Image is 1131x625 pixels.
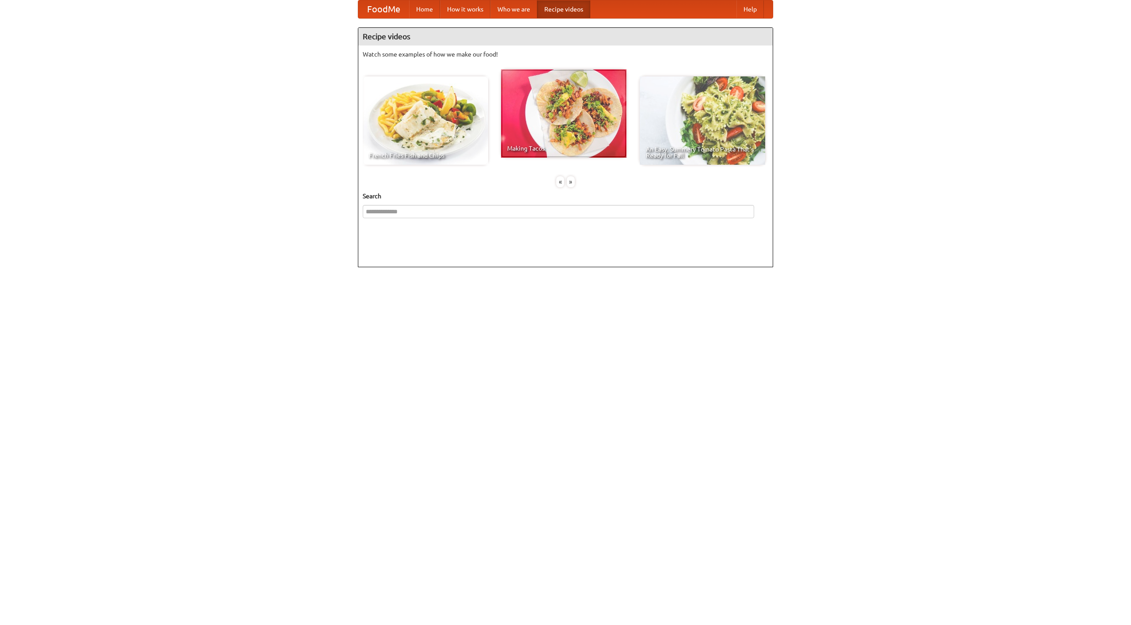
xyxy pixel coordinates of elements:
[369,152,482,159] span: French Fries Fish and Chips
[363,76,488,165] a: French Fries Fish and Chips
[507,145,620,152] span: Making Tacos
[646,146,759,159] span: An Easy, Summery Tomato Pasta That's Ready for Fall
[640,76,765,165] a: An Easy, Summery Tomato Pasta That's Ready for Fall
[363,192,768,201] h5: Search
[358,28,773,45] h4: Recipe videos
[567,176,575,187] div: »
[501,69,626,158] a: Making Tacos
[363,50,768,59] p: Watch some examples of how we make our food!
[409,0,440,18] a: Home
[358,0,409,18] a: FoodMe
[537,0,590,18] a: Recipe videos
[490,0,537,18] a: Who we are
[440,0,490,18] a: How it works
[736,0,764,18] a: Help
[556,176,564,187] div: «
